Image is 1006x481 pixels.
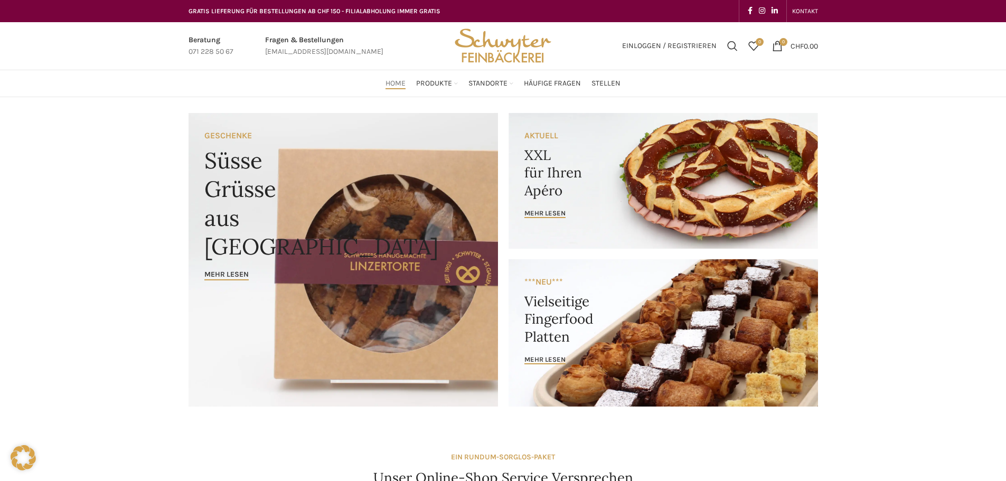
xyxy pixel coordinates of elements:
[524,79,581,89] span: Häufige Fragen
[183,73,823,94] div: Main navigation
[792,7,818,15] span: KONTAKT
[779,38,787,46] span: 0
[524,73,581,94] a: Häufige Fragen
[591,79,620,89] span: Stellen
[468,73,513,94] a: Standorte
[767,35,823,56] a: 0 CHF0.00
[189,113,498,407] a: Banner link
[792,1,818,22] a: KONTAKT
[743,35,764,56] div: Meine Wunschliste
[756,4,768,18] a: Instagram social link
[591,73,620,94] a: Stellen
[451,452,555,461] strong: EIN RUNDUM-SORGLOS-PAKET
[722,35,743,56] a: Suchen
[509,113,818,249] a: Banner link
[787,1,823,22] div: Secondary navigation
[791,41,804,50] span: CHF
[617,35,722,56] a: Einloggen / Registrieren
[416,79,452,89] span: Produkte
[745,4,756,18] a: Facebook social link
[468,79,507,89] span: Standorte
[743,35,764,56] a: 0
[386,73,406,94] a: Home
[265,34,383,58] a: Infobox link
[451,41,554,50] a: Site logo
[768,4,781,18] a: Linkedin social link
[386,79,406,89] span: Home
[791,41,818,50] bdi: 0.00
[622,42,717,50] span: Einloggen / Registrieren
[416,73,458,94] a: Produkte
[756,38,764,46] span: 0
[189,7,440,15] span: GRATIS LIEFERUNG FÜR BESTELLUNGEN AB CHF 150 - FILIALABHOLUNG IMMER GRATIS
[509,259,818,407] a: Banner link
[451,22,554,70] img: Bäckerei Schwyter
[189,34,233,58] a: Infobox link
